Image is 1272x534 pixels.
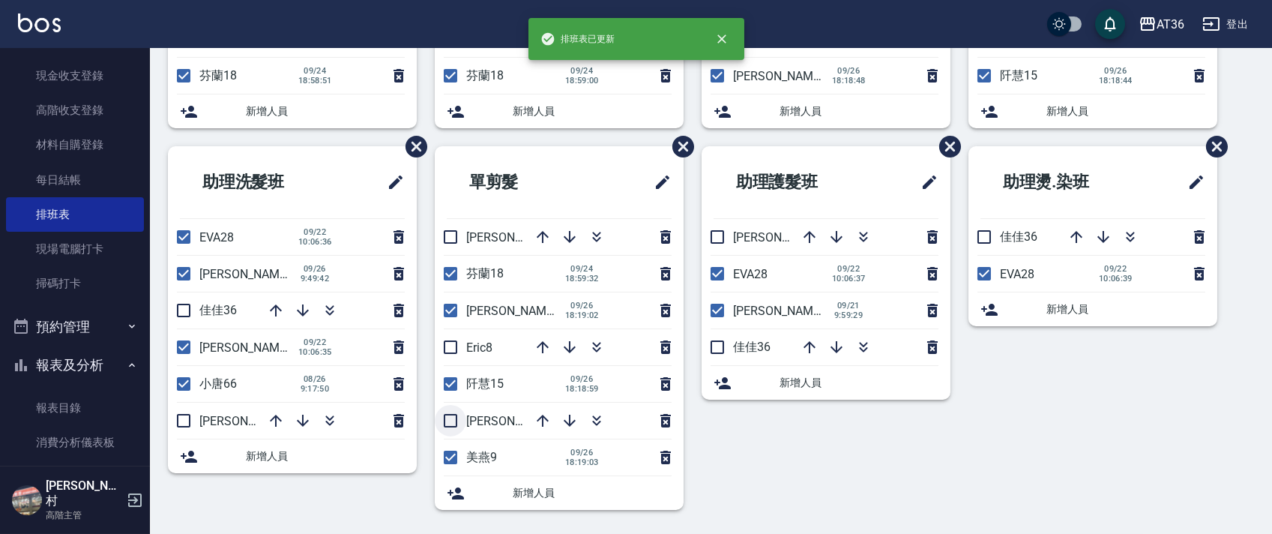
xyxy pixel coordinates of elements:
[565,301,599,310] span: 09/26
[6,58,144,93] a: 現金收支登錄
[447,155,593,209] h2: 單剪髮
[1000,68,1037,82] span: 阡慧15
[298,76,332,85] span: 18:58:51
[199,414,303,428] span: [PERSON_NAME]56
[980,155,1145,209] h2: 助理燙.染班
[298,347,332,357] span: 10:06:35
[1157,15,1184,34] div: AT36
[435,476,684,510] div: 新增人員
[6,232,144,266] a: 現場電腦打卡
[466,304,570,318] span: [PERSON_NAME]11
[298,237,332,247] span: 10:06:36
[6,163,144,197] a: 每日結帳
[435,94,684,128] div: 新增人員
[6,307,144,346] button: 預約管理
[565,457,599,467] span: 18:19:03
[513,485,672,501] span: 新增人員
[1095,9,1125,39] button: save
[394,124,429,169] span: 刪除班表
[565,374,599,384] span: 09/26
[733,340,771,354] span: 佳佳36
[832,66,866,76] span: 09/26
[540,31,615,46] span: 排班表已更新
[18,13,61,32] img: Logo
[832,264,866,274] span: 09/22
[565,274,599,283] span: 18:59:32
[1046,301,1205,317] span: 新增人員
[378,164,405,200] span: 修改班表的標題
[702,94,950,128] div: 新增人員
[832,310,865,320] span: 9:59:29
[466,230,563,244] span: [PERSON_NAME]6
[1099,76,1133,85] span: 18:18:44
[733,69,837,83] span: [PERSON_NAME]11
[46,478,122,508] h5: [PERSON_NAME]村
[466,414,570,428] span: [PERSON_NAME]16
[780,375,938,391] span: 新增人員
[780,103,938,119] span: 新增人員
[466,376,504,391] span: 阡慧15
[645,164,672,200] span: 修改班表的標題
[168,439,417,473] div: 新增人員
[298,384,331,394] span: 9:17:50
[298,264,331,274] span: 09/26
[199,340,303,355] span: [PERSON_NAME]55
[661,124,696,169] span: 刪除班表
[180,155,342,209] h2: 助理洗髮班
[6,266,144,301] a: 掃碼打卡
[928,124,963,169] span: 刪除班表
[565,66,599,76] span: 09/24
[1000,267,1034,281] span: EVA28
[298,274,331,283] span: 9:49:42
[832,76,866,85] span: 18:18:48
[565,76,599,85] span: 18:59:00
[1099,264,1133,274] span: 09/22
[705,22,738,55] button: close
[199,267,303,281] span: [PERSON_NAME]58
[1099,66,1133,76] span: 09/26
[466,266,504,280] span: 芬蘭18
[466,340,492,355] span: Eric8
[565,264,599,274] span: 09/24
[832,301,865,310] span: 09/21
[298,337,332,347] span: 09/22
[298,66,332,76] span: 09/24
[199,68,237,82] span: 芬蘭18
[911,164,938,200] span: 修改班表的標題
[1133,9,1190,40] button: AT36
[466,68,504,82] span: 芬蘭18
[6,197,144,232] a: 排班表
[968,94,1217,128] div: 新增人員
[199,230,234,244] span: EVA28
[733,304,837,318] span: [PERSON_NAME]58
[702,366,950,400] div: 新增人員
[714,155,875,209] h2: 助理護髮班
[246,448,405,464] span: 新增人員
[199,376,237,391] span: 小唐66
[832,274,866,283] span: 10:06:37
[1178,164,1205,200] span: 修改班表的標題
[6,93,144,127] a: 高階收支登錄
[6,425,144,460] a: 消費分析儀表板
[733,267,768,281] span: EVA28
[968,292,1217,326] div: 新增人員
[733,230,837,244] span: [PERSON_NAME]56
[513,103,672,119] span: 新增人員
[565,310,599,320] span: 18:19:02
[1196,10,1254,38] button: 登出
[46,508,122,522] p: 高階主管
[6,127,144,162] a: 材料自購登錄
[298,374,331,384] span: 08/26
[6,346,144,385] button: 報表及分析
[12,485,42,515] img: Person
[246,103,405,119] span: 新增人員
[565,384,599,394] span: 18:18:59
[168,94,417,128] div: 新增人員
[1046,103,1205,119] span: 新增人員
[1099,274,1133,283] span: 10:06:39
[466,450,497,464] span: 美燕9
[199,303,237,317] span: 佳佳36
[6,460,144,494] a: 店家區間累計表
[1195,124,1230,169] span: 刪除班表
[6,391,144,425] a: 報表目錄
